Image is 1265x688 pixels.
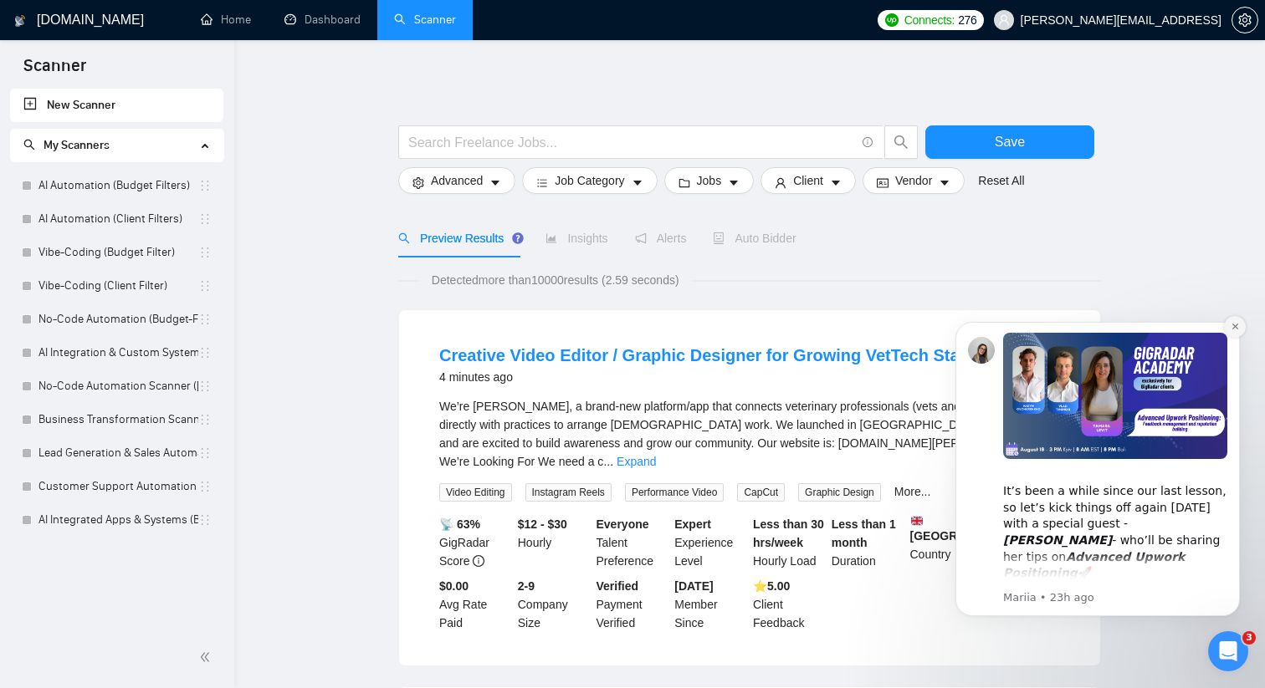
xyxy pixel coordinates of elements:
[412,176,424,189] span: setting
[798,483,881,502] span: Graphic Design
[10,54,100,89] span: Scanner
[775,176,786,189] span: user
[1232,7,1258,33] button: setting
[198,346,212,359] span: holder
[525,483,612,502] span: Instagram Reels
[408,132,855,153] input: Search Freelance Jobs...
[674,517,711,531] b: Expert
[439,367,992,387] div: 4 minutes ago
[10,336,223,369] li: AI Integration & Custom Systems Scanner (Ivan)
[625,483,725,502] span: Performance Video
[38,369,198,403] a: No-Code Automation Scanner ([PERSON_NAME])
[10,303,223,336] li: No-Code Automation (Budget-Filters)
[536,176,548,189] span: bars
[958,11,976,29] span: 276
[10,236,223,269] li: Vibe-Coding (Budget Filter)
[199,649,216,665] span: double-left
[10,269,223,303] li: Vibe-Coding (Client Filter)
[398,167,515,194] button: settingAdvancedcaret-down
[38,403,198,436] a: Business Transformation Scanner ([PERSON_NAME])
[38,336,198,369] a: AI Integration & Custom Systems Scanner ([PERSON_NAME])
[830,176,842,189] span: caret-down
[750,515,828,570] div: Hourly Load
[910,515,1036,543] b: [GEOGRAPHIC_DATA]
[978,171,1024,190] a: Reset All
[904,11,955,29] span: Connects:
[489,176,501,189] span: caret-down
[510,231,525,246] div: Tooltip anchor
[515,515,593,570] div: Hourly
[38,303,198,336] a: No-Code Automation (Budget-Filters)
[38,436,198,470] a: Lead Generation & Sales Automation ([PERSON_NAME])
[545,232,557,244] span: area-chart
[439,579,469,593] b: $0.00
[198,480,212,493] span: holder
[713,232,796,245] span: Auto Bidder
[593,577,672,632] div: Payment Verified
[885,135,917,150] span: search
[828,515,907,570] div: Duration
[198,246,212,259] span: holder
[750,577,828,632] div: Client Feedback
[198,179,212,192] span: holder
[832,517,896,549] b: Less than 1 month
[593,515,672,570] div: Talent Preference
[23,89,210,122] a: New Scanner
[522,167,657,194] button: barsJob Categorycaret-down
[674,579,713,593] b: [DATE]
[863,167,965,194] button: idcardVendorcaret-down
[38,269,198,303] a: Vibe-Coding (Client Filter)
[930,297,1265,643] iframe: Intercom notifications message
[436,577,515,632] div: Avg Rate Paid
[664,167,755,194] button: folderJobscaret-down
[38,169,198,202] a: AI Automation (Budget Filters)
[518,517,567,531] b: $12 - $30
[617,455,656,468] a: Expand
[198,513,212,527] span: holder
[436,515,515,570] div: GigRadar Score
[1232,13,1258,27] a: setting
[925,125,1094,159] button: Save
[439,346,992,364] a: Creative Video Editor / Graphic Designer for Growing VetTech Startup
[1208,631,1248,671] iframe: Intercom live chat
[439,517,480,531] b: 📡 63%
[38,470,198,503] a: Customer Support Automation ([PERSON_NAME])
[635,232,687,245] span: Alerts
[10,403,223,436] li: Business Transformation Scanner (Ivan)
[201,13,251,27] a: homeHome
[679,176,690,189] span: folder
[473,555,484,567] span: info-circle
[10,369,223,403] li: No-Code Automation Scanner (Ivan)
[998,14,1010,26] span: user
[793,171,823,190] span: Client
[863,137,873,148] span: info-circle
[398,232,519,245] span: Preview Results
[728,176,740,189] span: caret-down
[761,167,856,194] button: userClientcaret-down
[23,138,110,152] span: My Scanners
[635,232,647,244] span: notification
[545,232,607,245] span: Insights
[10,89,223,122] li: New Scanner
[737,483,785,502] span: CapCut
[398,232,410,244] span: search
[10,503,223,537] li: AI Integrated Apps & Systems (Budget Filters)
[603,455,613,468] span: ...
[713,232,725,244] span: robot
[597,517,649,531] b: Everyone
[14,8,26,34] img: logo
[515,577,593,632] div: Company Size
[907,515,986,570] div: Country
[518,579,535,593] b: 2-9
[10,470,223,503] li: Customer Support Automation (Ivan)
[198,212,212,226] span: holder
[394,13,456,27] a: searchScanner
[44,138,110,152] span: My Scanners
[198,279,212,293] span: holder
